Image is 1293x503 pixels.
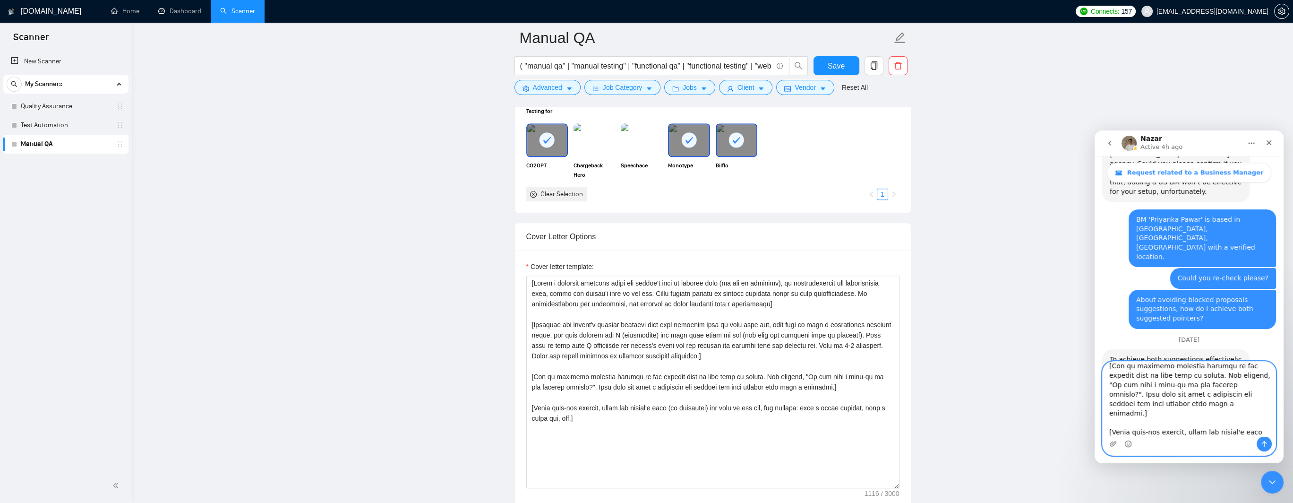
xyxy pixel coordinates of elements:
a: 1 [877,189,888,199]
a: Quality Assurance [21,97,111,116]
button: folderJobscaret-down [664,80,715,95]
span: edit [894,32,906,44]
li: 1 [877,189,888,200]
li: My Scanners [3,75,128,154]
button: left [865,189,877,200]
span: caret-down [646,85,652,92]
button: delete [889,56,908,75]
button: setting [1274,4,1289,19]
span: Monotype [668,161,710,180]
input: Search Freelance Jobs... [520,60,772,72]
span: holder [116,121,124,129]
span: info-circle [777,63,783,69]
span: Job Category [603,82,642,93]
button: settingAdvancedcaret-down [514,80,581,95]
span: double-left [112,481,122,490]
span: Jobs [683,82,697,93]
div: Cover Letter Options [526,223,899,250]
span: user [727,85,734,92]
img: portfolio thumbnail image [621,123,662,156]
span: user [1144,8,1150,15]
span: holder [116,140,124,148]
button: Save [813,56,859,75]
a: Manual QA [21,135,111,154]
input: Scanner name... [520,26,892,50]
a: dashboardDashboard [158,7,201,15]
img: logo [8,4,15,19]
span: Save [828,60,845,72]
span: Connects: [1091,6,1119,17]
span: CO2OPT [526,161,568,180]
span: bars [592,85,599,92]
span: holder [116,103,124,110]
span: copy [865,61,883,70]
span: idcard [784,85,791,92]
textarea: Cover letter template: [526,276,899,488]
span: caret-down [758,85,764,92]
div: Clear Selection [540,189,583,199]
button: barsJob Categorycaret-down [584,80,660,95]
textarea: Message… [8,231,181,306]
img: portfolio thumbnail image [574,123,615,156]
a: New Scanner [11,52,121,71]
a: Reset All [842,82,868,93]
div: To achieve both suggestions effectively: ​ [15,225,147,243]
label: Cover letter template: [526,261,594,272]
iframe: Intercom live chat [1261,471,1284,494]
span: Chargeback Hero [574,161,615,180]
span: setting [1275,8,1289,15]
span: Advanced [533,82,562,93]
a: homeHome [111,7,139,15]
img: upwork-logo.png [1080,8,1087,15]
span: caret-down [566,85,573,92]
button: Emoji picker [30,310,37,317]
span: 157 [1121,6,1131,17]
li: Previous Page [865,189,877,200]
span: caret-down [701,85,707,92]
button: search [789,56,808,75]
button: Upload attachment [15,310,22,317]
span: delete [889,61,907,70]
button: search [7,77,22,92]
span: Vendor [795,82,815,93]
li: New Scanner [3,52,128,71]
span: Client [737,82,754,93]
button: userClientcaret-down [719,80,773,95]
span: Speechace [621,161,662,180]
a: searchScanner [220,7,255,15]
span: left [868,191,874,197]
button: idcardVendorcaret-down [776,80,834,95]
span: search [7,81,21,87]
button: Send a message… [162,306,177,321]
a: setting [1274,8,1289,15]
a: Test Automation [21,116,111,135]
span: folder [672,85,679,92]
span: setting [522,85,529,92]
span: close-circle [530,191,537,198]
span: Scanner [6,30,56,50]
span: search [789,61,807,70]
span: right [891,191,897,197]
span: caret-down [820,85,826,92]
button: copy [865,56,883,75]
span: Bilflo [716,161,757,180]
iframe: Intercom live chat [1095,130,1284,463]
